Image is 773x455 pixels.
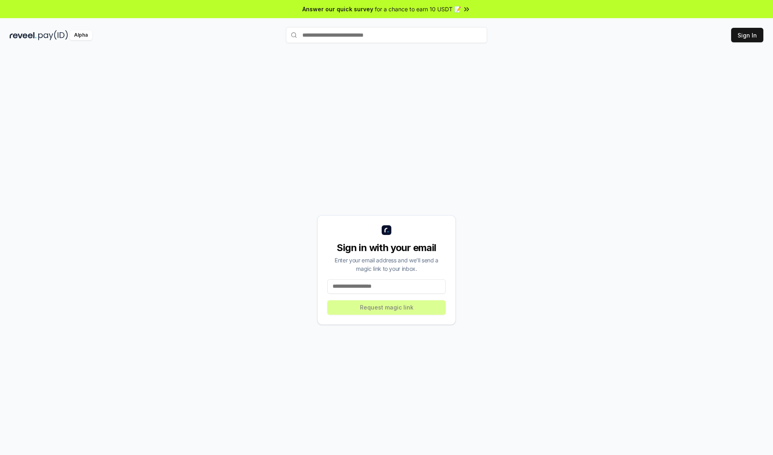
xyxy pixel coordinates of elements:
div: Enter your email address and we’ll send a magic link to your inbox. [327,256,446,273]
span: for a chance to earn 10 USDT 📝 [375,5,461,13]
span: Answer our quick survey [302,5,373,13]
div: Alpha [70,30,92,40]
button: Sign In [731,28,763,42]
div: Sign in with your email [327,241,446,254]
img: reveel_dark [10,30,37,40]
img: logo_small [382,225,391,235]
img: pay_id [38,30,68,40]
